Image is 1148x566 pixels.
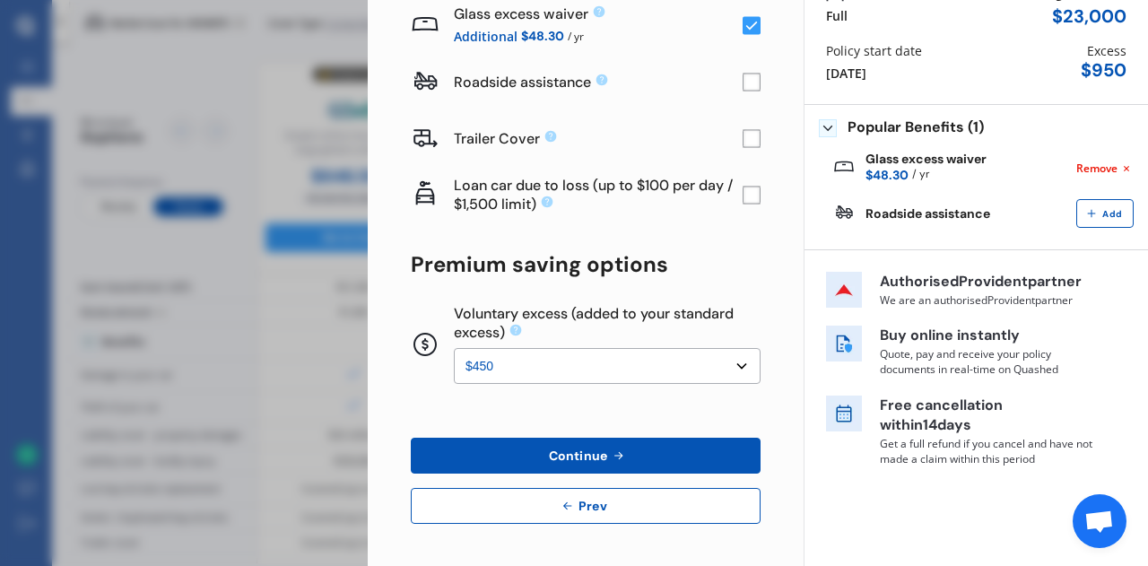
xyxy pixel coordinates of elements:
div: Loan car due to loss (up to $100 per day / $1,500 limit) [454,178,743,213]
img: insurer icon [826,272,862,308]
p: Quote, pay and receive your policy documents in real-time on Quashed [880,346,1095,377]
div: $ 23,000 [1052,6,1126,27]
span: Remove [1076,161,1118,177]
button: Continue [411,438,761,474]
span: $48.30 [865,166,909,185]
img: buy online icon [826,326,862,361]
span: Continue [545,448,611,463]
p: Get a full refund if you cancel and have not made a claim within this period [880,436,1095,466]
span: / yr [912,166,929,185]
button: Prev [411,488,761,524]
p: We are an authorised Provident partner [880,292,1095,308]
span: Popular Benefits (1) [848,119,984,137]
p: Authorised Provident partner [880,272,1095,292]
span: $48.30 [521,26,564,47]
p: Free cancellation within 14 days [880,396,1095,437]
span: Additional [454,26,517,47]
div: Roadside assistance [454,73,743,91]
div: Glass excess waiver [454,4,743,23]
div: Voluntary excess (added to your standard excess) [454,306,761,341]
div: Glass excess waiver [865,152,987,185]
img: free cancel icon [826,396,862,431]
div: Roadside assistance [865,206,990,221]
div: [DATE] [826,64,866,83]
div: $ 950 [1081,60,1126,81]
div: Full [826,6,848,25]
p: Buy online instantly [880,326,1095,346]
div: Policy start date [826,41,922,60]
div: Trailer Cover [454,129,743,148]
span: / yr [568,26,584,47]
div: Open chat [1073,494,1126,548]
span: Prev [575,499,611,513]
span: Add [1099,209,1126,220]
div: Excess [1087,41,1126,60]
div: Premium saving options [411,252,761,277]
